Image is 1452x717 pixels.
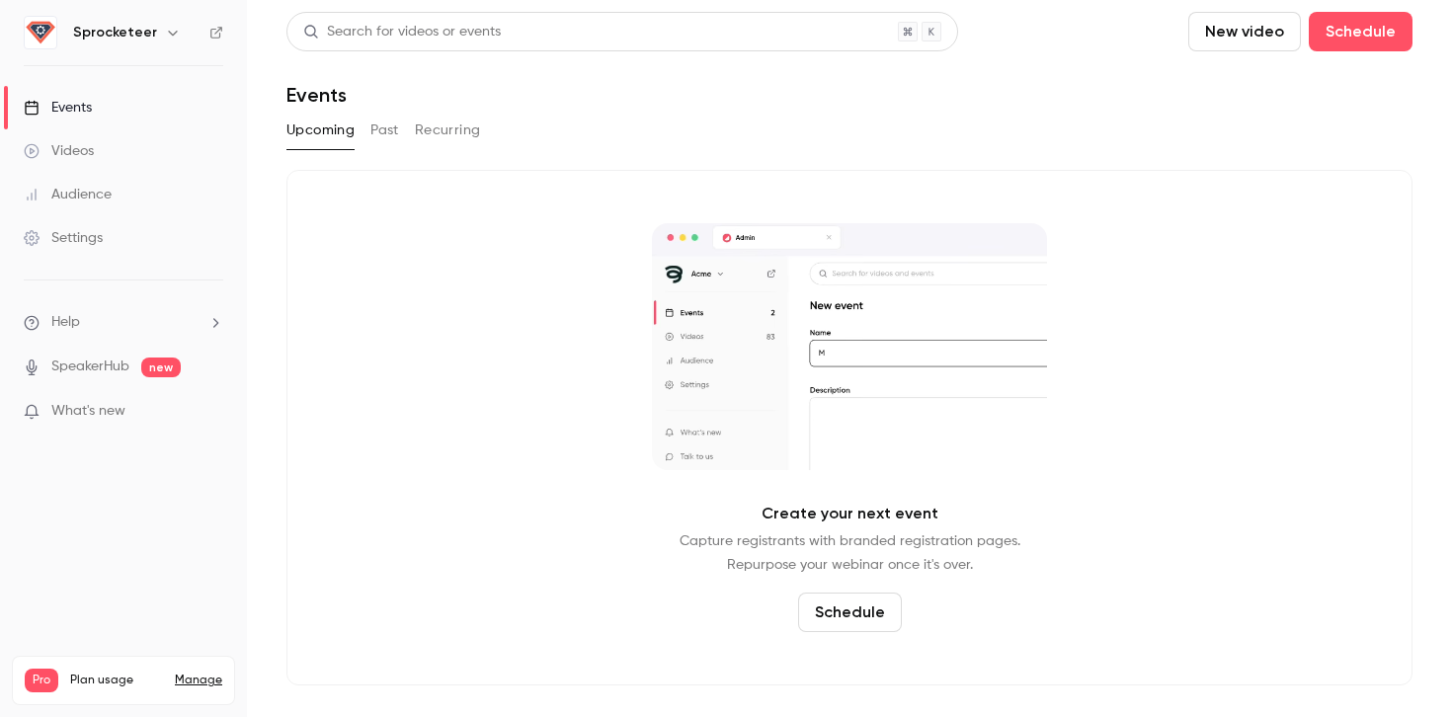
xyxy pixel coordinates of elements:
img: Sprocketeer [25,17,56,48]
div: Audience [24,185,112,204]
span: new [141,358,181,377]
button: Past [370,115,399,146]
button: Schedule [798,593,902,632]
p: Capture registrants with branded registration pages. Repurpose your webinar once it's over. [680,529,1020,577]
h1: Events [286,83,347,107]
li: help-dropdown-opener [24,312,223,333]
h6: Sprocketeer [73,23,157,42]
span: Plan usage [70,673,163,688]
div: Settings [24,228,103,248]
button: Schedule [1309,12,1412,51]
button: New video [1188,12,1301,51]
div: Search for videos or events [303,22,501,42]
span: What's new [51,401,125,422]
p: Create your next event [762,502,938,525]
button: Recurring [415,115,481,146]
div: Events [24,98,92,118]
a: SpeakerHub [51,357,129,377]
div: Videos [24,141,94,161]
span: Pro [25,669,58,692]
a: Manage [175,673,222,688]
span: Help [51,312,80,333]
button: Upcoming [286,115,355,146]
